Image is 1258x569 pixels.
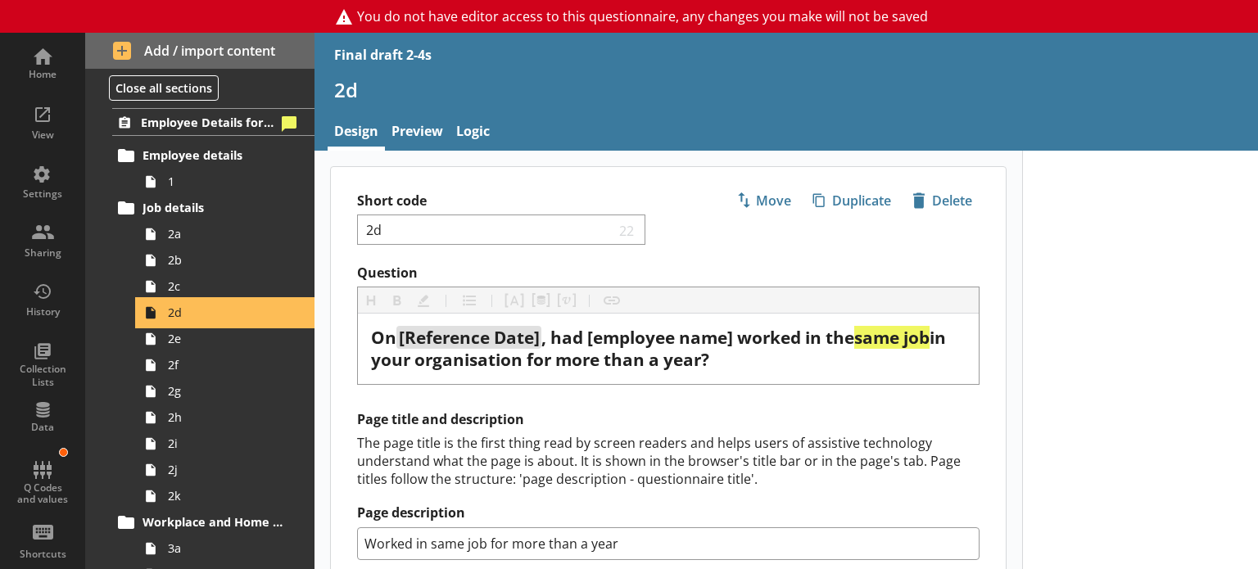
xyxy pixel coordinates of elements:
[168,540,292,556] span: 3a
[138,404,314,431] a: 2h
[357,434,980,488] div: The page title is the first thing read by screen readers and helps users of assistive technology ...
[168,462,292,477] span: 2j
[85,33,314,69] button: Add / import content
[357,504,980,522] label: Page description
[14,548,71,561] div: Shortcuts
[112,195,314,221] a: Job details
[113,42,287,60] span: Add / import content
[138,273,314,300] a: 2c
[14,68,71,81] div: Home
[168,383,292,399] span: 2g
[334,46,432,64] div: Final draft 2-4s
[168,488,292,504] span: 2k
[14,421,71,434] div: Data
[357,192,668,210] label: Short code
[14,129,71,142] div: View
[138,247,314,273] a: 2b
[385,115,450,151] a: Preview
[328,115,385,151] a: Design
[112,509,314,535] a: Workplace and Home Postcodes
[138,483,314,509] a: 2k
[905,187,980,215] button: Delete
[541,326,854,349] span: , had [employee name] worked in the
[138,300,314,326] a: 2d
[14,246,71,260] div: Sharing
[371,326,950,371] span: in your organisation for more than a year?
[138,169,314,195] a: 1
[141,115,275,130] span: Employee Details for [employee_name]
[168,278,292,294] span: 2c
[168,409,292,425] span: 2h
[138,378,314,404] a: 2g
[450,115,496,151] a: Logic
[168,305,292,320] span: 2d
[14,482,71,506] div: Q Codes and values
[14,187,71,201] div: Settings
[805,187,898,215] button: Duplicate
[906,187,979,214] span: Delete
[168,252,292,268] span: 2b
[138,352,314,378] a: 2f
[399,326,540,349] span: [Reference Date]
[14,363,71,388] div: Collection Lists
[168,174,292,189] span: 1
[138,431,314,457] a: 2i
[143,514,285,530] span: Workplace and Home Postcodes
[120,195,314,509] li: Job details2a2b2c2d2e2f2g2h2i2j2k
[357,264,980,282] label: Question
[138,221,314,247] a: 2a
[730,187,798,214] span: Move
[371,326,396,349] span: On
[112,142,314,169] a: Employee details
[120,142,314,195] li: Employee details1
[806,187,898,214] span: Duplicate
[854,326,930,349] span: same job
[357,411,980,428] h2: Page title and description
[168,331,292,346] span: 2e
[729,187,799,215] button: Move
[138,326,314,352] a: 2e
[168,226,292,242] span: 2a
[168,436,292,451] span: 2i
[168,357,292,373] span: 2f
[143,147,285,163] span: Employee details
[112,108,314,136] a: Employee Details for [employee_name]
[109,75,219,101] button: Close all sections
[616,222,639,237] span: 22
[143,200,285,215] span: Job details
[371,327,966,371] div: Question
[14,305,71,318] div: History
[334,77,1238,102] h1: 2d
[138,535,314,562] a: 3a
[138,457,314,483] a: 2j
